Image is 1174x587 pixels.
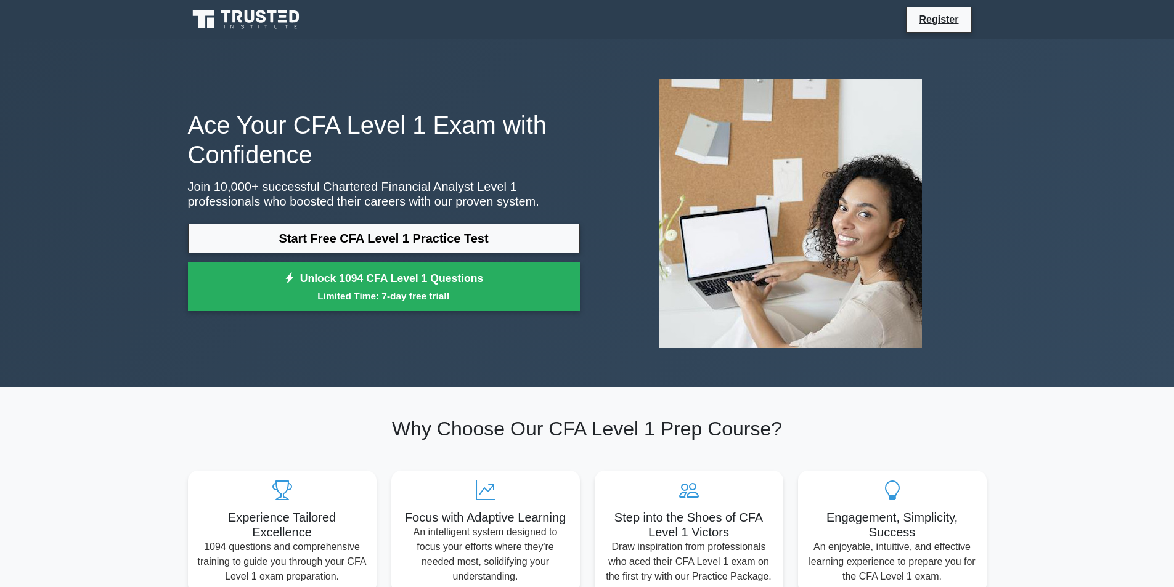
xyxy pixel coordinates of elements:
[808,540,977,584] p: An enjoyable, intuitive, and effective learning experience to prepare you for the CFA Level 1 exam.
[188,262,580,312] a: Unlock 1094 CFA Level 1 QuestionsLimited Time: 7-day free trial!
[401,510,570,525] h5: Focus with Adaptive Learning
[401,525,570,584] p: An intelligent system designed to focus your efforts where they're needed most, solidifying your ...
[198,510,367,540] h5: Experience Tailored Excellence
[188,417,987,440] h2: Why Choose Our CFA Level 1 Prep Course?
[605,540,773,584] p: Draw inspiration from professionals who aced their CFA Level 1 exam on the first try with our Pra...
[911,12,966,27] a: Register
[203,289,565,303] small: Limited Time: 7-day free trial!
[188,179,580,209] p: Join 10,000+ successful Chartered Financial Analyst Level 1 professionals who boosted their caree...
[188,224,580,253] a: Start Free CFA Level 1 Practice Test
[198,540,367,584] p: 1094 questions and comprehensive training to guide you through your CFA Level 1 exam preparation.
[605,510,773,540] h5: Step into the Shoes of CFA Level 1 Victors
[188,110,580,169] h1: Ace Your CFA Level 1 Exam with Confidence
[808,510,977,540] h5: Engagement, Simplicity, Success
